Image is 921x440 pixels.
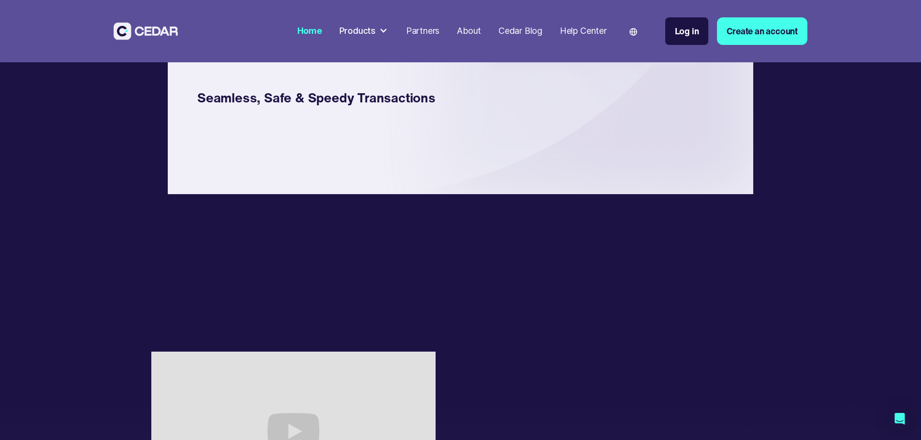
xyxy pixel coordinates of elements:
a: Help Center [556,20,611,43]
div: Log in [675,25,699,38]
div: Seamless, Safe & Speedy Transactions [197,88,448,107]
a: Create an account [717,17,807,45]
a: Partners [402,20,444,43]
div: Products [335,20,393,42]
a: Log in [665,17,709,45]
img: world icon [629,28,637,36]
div: Partners [406,25,439,38]
div: About [457,25,481,38]
a: Home [293,20,326,43]
div: Help Center [560,25,607,38]
a: Cedar Blog [494,20,547,43]
div: Home [297,25,322,38]
div: Cedar Blog [498,25,542,38]
div: Products [339,25,376,38]
div: Open Intercom Messenger [888,407,911,430]
a: About [453,20,485,43]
